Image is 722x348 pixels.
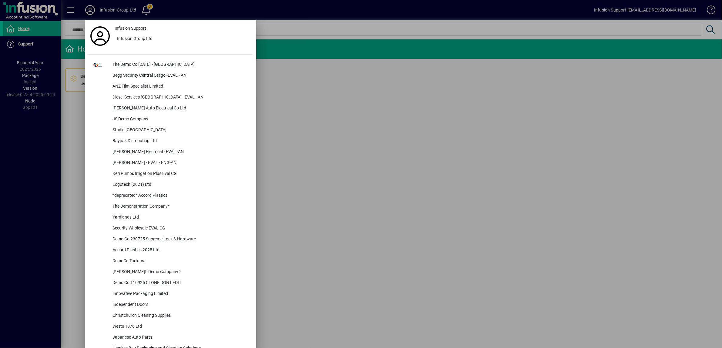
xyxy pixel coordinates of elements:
div: Security Wholesale EVAL CG [108,223,253,234]
div: Accord Plastics 2025 Ltd. [108,245,253,256]
button: [PERSON_NAME] Auto Electrical Co Ltd [88,103,253,114]
button: Christchurch Cleaning Supplies [88,310,253,321]
div: Wests 1876 Ltd [108,321,253,332]
div: [PERSON_NAME] Electrical - EVAL -AN [108,147,253,158]
div: [PERSON_NAME] Auto Electrical Co Ltd [108,103,253,114]
div: The Demonstration Company* [108,201,253,212]
span: Infusion Support [115,25,146,32]
button: Baypak Distributing Ltd [88,136,253,147]
div: Begg Security Central Otago -EVAL - AN [108,70,253,81]
button: Independent Doors [88,299,253,310]
button: Security Wholesale EVAL CG [88,223,253,234]
button: Logotech (2021) Ltd [88,179,253,190]
div: JS Demo Company [108,114,253,125]
button: Wests 1876 Ltd [88,321,253,332]
button: Japanese Auto Parts [88,332,253,343]
button: The Demonstration Company* [88,201,253,212]
button: Begg Security Central Otago -EVAL - AN [88,70,253,81]
button: DemoCo Turtons [88,256,253,267]
button: Keri Pumps Irrigation Plus Eval CG [88,169,253,179]
div: Independent Doors [108,299,253,310]
div: ANZ Film Specialist Limited [108,81,253,92]
button: Infusion Group Ltd [112,34,253,45]
div: Christchurch Cleaning Supplies [108,310,253,321]
div: Diesel Services [GEOGRAPHIC_DATA] - EVAL - AN [108,92,253,103]
button: JS Demo Company [88,114,253,125]
div: Keri Pumps Irrigation Plus Eval CG [108,169,253,179]
div: Demo Co 230725 Supreme Lock & Hardware [108,234,253,245]
div: Demo Co 110925 CLONE DONT EDIT [108,278,253,289]
button: Demo Co 110925 CLONE DONT EDIT [88,278,253,289]
div: [PERSON_NAME]'s Demo Company 2 [108,267,253,278]
a: Infusion Support [112,23,253,34]
div: DemoCo Turtons [108,256,253,267]
div: The Demo Co [DATE] - [GEOGRAPHIC_DATA] [108,59,253,70]
a: Profile [88,31,112,42]
div: Logotech (2021) Ltd [108,179,253,190]
div: [PERSON_NAME] - EVAL - ENG-AN [108,158,253,169]
button: Studio [GEOGRAPHIC_DATA] [88,125,253,136]
div: Japanese Auto Parts [108,332,253,343]
button: Innovative Packaging Limited [88,289,253,299]
button: ANZ Film Specialist Limited [88,81,253,92]
div: *deprecated* Accord Plastics [108,190,253,201]
button: [PERSON_NAME] - EVAL - ENG-AN [88,158,253,169]
button: Demo Co 230725 Supreme Lock & Hardware [88,234,253,245]
div: Baypak Distributing Ltd [108,136,253,147]
button: Diesel Services [GEOGRAPHIC_DATA] - EVAL - AN [88,92,253,103]
div: Studio [GEOGRAPHIC_DATA] [108,125,253,136]
button: [PERSON_NAME]'s Demo Company 2 [88,267,253,278]
button: [PERSON_NAME] Electrical - EVAL -AN [88,147,253,158]
button: Yardlands Ltd [88,212,253,223]
div: Innovative Packaging Limited [108,289,253,299]
button: *deprecated* Accord Plastics [88,190,253,201]
button: Accord Plastics 2025 Ltd. [88,245,253,256]
div: Yardlands Ltd [108,212,253,223]
button: The Demo Co [DATE] - [GEOGRAPHIC_DATA] [88,59,253,70]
